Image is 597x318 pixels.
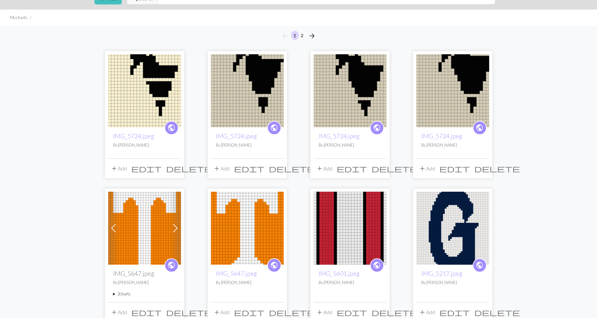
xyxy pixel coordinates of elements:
button: Add [416,162,437,175]
img: IMG_5647.jpeg [108,192,181,265]
i: public [373,259,381,272]
i: public [373,122,381,134]
span: public [167,123,175,133]
span: add [213,164,221,173]
p: By [PERSON_NAME] [319,280,381,286]
span: edit [439,308,470,317]
button: Delete [369,162,419,175]
p: By [PERSON_NAME] [113,280,176,286]
button: Edit [232,162,267,175]
span: add [419,164,426,173]
nav: Page navigation [279,31,318,41]
span: arrow_forward [308,31,316,40]
button: Add [108,162,129,175]
button: Edit [129,162,164,175]
img: IMG_5724.jpeg [314,54,386,127]
a: IMG_5647.jpeg [211,224,284,230]
span: public [476,123,483,133]
span: add [213,308,221,317]
i: public [270,259,278,272]
a: IMG_5601.jpeg [314,224,386,230]
button: Delete [267,162,317,175]
i: public [167,122,175,134]
a: public [165,121,178,135]
p: By [PERSON_NAME] [216,142,279,148]
span: delete [474,164,520,173]
span: delete [166,308,212,317]
i: Edit [131,165,162,172]
span: delete [269,164,315,173]
span: add [316,164,323,173]
p: By [PERSON_NAME] [421,280,484,286]
button: Edit [437,162,472,175]
span: public [373,123,381,133]
a: IMG_5724.jpeg [216,132,257,140]
button: Delete [472,162,522,175]
a: public [165,258,178,272]
i: Edit [337,308,367,316]
img: IMG_5724.jpeg [416,54,489,127]
i: public [476,122,483,134]
span: edit [131,164,162,173]
span: delete [269,308,315,317]
a: IMG_5724.jpeg [416,87,489,93]
span: edit [439,164,470,173]
a: public [473,121,487,135]
i: Edit [439,308,470,316]
span: public [270,260,278,270]
a: IMG_5724.jpeg [314,87,386,93]
i: Edit [234,308,264,316]
a: IMG_5217.jpeg [416,224,489,230]
p: By [PERSON_NAME] [421,142,484,148]
img: IMG_5647.jpeg [211,192,284,265]
span: public [373,260,381,270]
span: public [270,123,278,133]
span: add [110,308,118,317]
span: edit [337,308,367,317]
a: IMG_5724.jpeg [319,132,360,140]
button: Add [314,162,334,175]
h2: IMG_5647.jpeg [113,270,176,277]
a: IMG_5724.jpeg [108,87,181,93]
a: IMG_5601.jpeg [319,270,360,277]
p: By [PERSON_NAME] [113,142,176,148]
span: add [316,308,323,317]
button: 2 [298,31,306,40]
img: IMG_5724.jpeg [211,54,284,127]
span: edit [234,308,264,317]
i: Edit [131,308,162,316]
a: IMG_5217.jpeg [421,270,462,277]
i: public [476,259,483,272]
summary: 2charts [113,291,176,297]
span: delete [372,308,417,317]
a: IMG_5647.jpeg [216,270,257,277]
p: By [PERSON_NAME] [319,142,381,148]
i: public [167,259,175,272]
i: public [270,122,278,134]
span: edit [234,164,264,173]
img: IMG_5724.jpeg [108,54,181,127]
span: edit [337,164,367,173]
img: IMG_5601.jpeg [314,192,386,265]
button: Add [211,162,232,175]
span: edit [131,308,162,317]
button: Delete [164,162,214,175]
a: IMG_5724.jpeg [113,132,154,140]
span: delete [474,308,520,317]
li: My charts [10,15,27,21]
a: IMG_5647.jpeg [108,224,181,230]
a: public [370,258,384,272]
i: Edit [234,165,264,172]
a: public [370,121,384,135]
span: delete [372,164,417,173]
i: Next [308,32,316,40]
span: add [110,164,118,173]
a: IMG_5724.jpeg [211,87,284,93]
span: public [167,260,175,270]
span: add [419,308,426,317]
span: delete [166,164,212,173]
i: Edit [337,165,367,172]
button: Edit [334,162,369,175]
button: 1 [291,31,299,40]
img: IMG_5217.jpeg [416,192,489,265]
